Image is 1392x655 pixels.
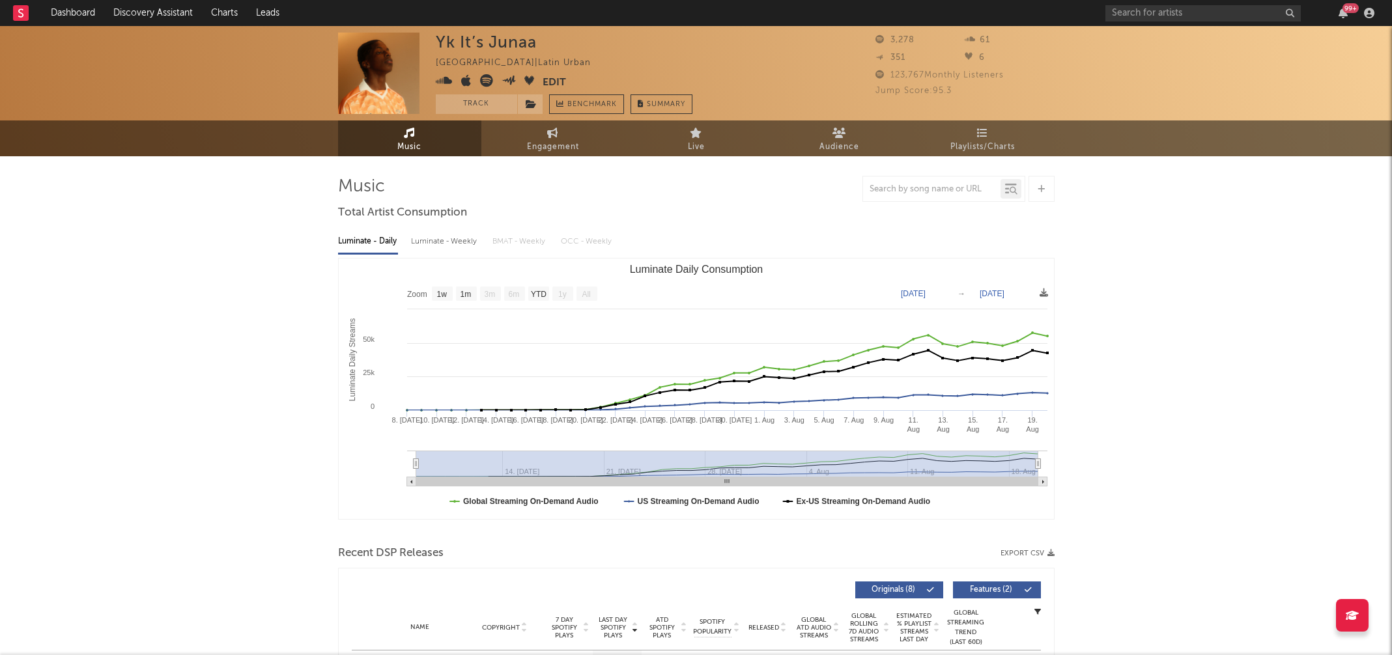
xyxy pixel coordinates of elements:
[436,94,517,114] button: Track
[907,416,920,433] text: 11. Aug
[527,139,579,155] span: Engagement
[530,290,546,299] text: YTD
[484,290,495,299] text: 3m
[436,290,447,299] text: 1w
[855,581,943,598] button: Originals(8)
[844,416,864,424] text: 7. Aug
[378,622,463,632] div: Name
[363,335,375,343] text: 50k
[784,416,804,424] text: 3. Aug
[1342,3,1359,13] div: 99 +
[629,264,763,275] text: Luminate Daily Consumption
[901,289,926,298] text: [DATE]
[449,416,483,424] text: 12. [DATE]
[796,616,832,639] span: Global ATD Audio Streams
[598,416,632,424] text: 22. [DATE]
[1026,416,1039,433] text: 19. Aug
[1339,8,1348,18] button: 99+
[875,71,1004,79] span: 123,767 Monthly Listeners
[748,624,779,632] span: Released
[558,290,567,299] text: 1y
[363,369,375,376] text: 25k
[965,36,990,44] span: 61
[338,230,398,253] div: Luminate - Daily
[539,416,573,424] text: 18. [DATE]
[693,617,732,637] span: Spotify Popularity
[946,608,986,647] div: Global Streaming Trend (Last 60D)
[463,497,599,506] text: Global Streaming On-Demand Audio
[961,586,1021,594] span: Features ( 2 )
[754,416,774,424] text: 1. Aug
[397,139,421,155] span: Music
[846,612,882,643] span: Global Rolling 7D Audio Streams
[1105,5,1301,21] input: Search for artists
[873,416,893,424] text: 9. Aug
[875,53,905,62] span: 351
[628,416,662,424] text: 24. [DATE]
[596,616,631,639] span: Last Day Spotify Plays
[481,120,625,156] a: Engagement
[896,612,932,643] span: Estimated % Playlist Streams Last Day
[338,205,467,221] span: Total Artist Consumption
[407,290,427,299] text: Zoom
[996,416,1009,433] text: 17. Aug
[339,258,1054,519] svg: Luminate Daily Consumption
[543,74,566,91] button: Edit
[509,416,543,424] text: 16. [DATE]
[717,416,752,424] text: 30. [DATE]
[479,416,513,424] text: 14. [DATE]
[950,139,1015,155] span: Playlists/Charts
[549,94,624,114] a: Benchmark
[875,87,952,95] span: Jump Score: 95.3
[411,230,479,253] div: Luminate - Weekly
[1001,550,1055,557] button: Export CSV
[958,289,965,298] text: →
[547,616,582,639] span: 7 Day Spotify Plays
[875,36,915,44] span: 3,278
[937,416,950,433] text: 13. Aug
[965,53,985,62] span: 6
[370,402,374,410] text: 0
[338,546,444,561] span: Recent DSP Releases
[657,416,692,424] text: 26. [DATE]
[637,497,759,506] text: US Streaming On-Demand Audio
[688,139,705,155] span: Live
[814,416,834,424] text: 5. Aug
[625,120,768,156] a: Live
[980,289,1004,298] text: [DATE]
[582,290,590,299] text: All
[567,97,617,113] span: Benchmark
[338,120,481,156] a: Music
[419,416,454,424] text: 10. [DATE]
[508,290,519,299] text: 6m
[687,416,722,424] text: 28. [DATE]
[819,139,859,155] span: Audience
[768,120,911,156] a: Audience
[966,416,979,433] text: 15. Aug
[436,55,606,71] div: [GEOGRAPHIC_DATA] | Latin Urban
[647,101,685,108] span: Summary
[863,184,1001,195] input: Search by song name or URL
[796,497,930,506] text: Ex-US Streaming On-Demand Audio
[482,624,520,632] span: Copyright
[436,33,537,51] div: Yk It’s Junaa
[568,416,603,424] text: 20. [DATE]
[460,290,471,299] text: 1m
[645,616,679,639] span: ATD Spotify Plays
[953,581,1041,598] button: Features(2)
[911,120,1055,156] a: Playlists/Charts
[864,586,924,594] span: Originals ( 8 )
[391,416,422,424] text: 8. [DATE]
[347,318,356,401] text: Luminate Daily Streams
[631,94,692,114] button: Summary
